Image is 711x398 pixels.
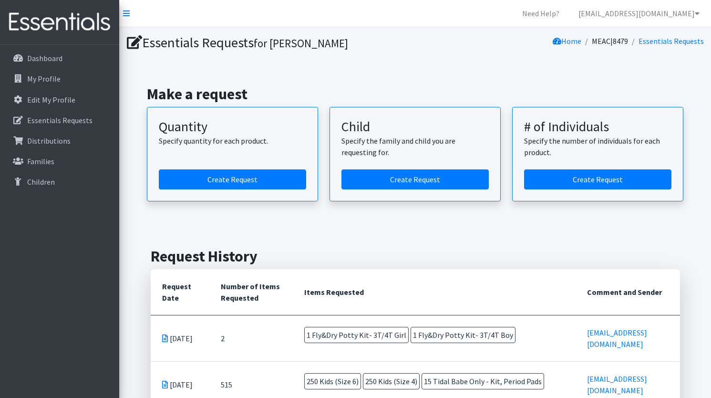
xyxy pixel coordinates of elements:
[553,36,581,46] a: Home
[27,157,54,166] p: Families
[515,4,567,23] a: Need Help?
[4,90,115,109] a: Edit My Profile
[27,177,55,187] p: Children
[639,36,704,46] a: Essentials Requests
[27,115,93,125] p: Essentials Requests
[304,373,361,389] span: 250 Kids (Size 6)
[151,269,209,315] th: Request Date
[4,6,115,38] img: HumanEssentials
[127,34,412,51] h1: Essentials Requests
[341,135,489,158] p: Specify the family and child you are requesting for.
[363,373,420,389] span: 250 Kids (Size 4)
[151,315,209,361] td: [DATE]
[4,131,115,150] a: Distributions
[4,172,115,191] a: Children
[571,4,707,23] a: [EMAIL_ADDRESS][DOMAIN_NAME]
[341,169,489,189] a: Create a request for a child or family
[4,152,115,171] a: Families
[27,136,71,146] p: Distributions
[147,85,683,103] h2: Make a request
[209,269,293,315] th: Number of Items Requested
[411,327,515,343] span: 1 Fly&Dry Potty Kit- 3T/4T Boy
[341,119,489,135] h3: Child
[304,327,409,343] span: 1 Fly&Dry Potty Kit- 3T/4T Girl
[254,36,348,50] small: for [PERSON_NAME]
[27,53,62,63] p: Dashboard
[293,269,576,315] th: Items Requested
[4,69,115,88] a: My Profile
[576,269,680,315] th: Comment and Sender
[587,328,647,349] a: [EMAIL_ADDRESS][DOMAIN_NAME]
[422,373,544,389] span: 15 Tidal Babe Only - Kit, Period Pads
[159,135,306,147] p: Specify quantity for each product.
[209,315,293,361] td: 2
[27,74,61,84] p: My Profile
[524,135,671,158] p: Specify the number of individuals for each product.
[27,95,75,105] p: Edit My Profile
[159,169,306,189] a: Create a request by quantity
[524,169,671,189] a: Create a request by number of individuals
[4,111,115,130] a: Essentials Requests
[4,49,115,68] a: Dashboard
[151,247,680,265] h2: Request History
[592,36,628,46] a: MEAC|8479
[524,119,671,135] h3: # of Individuals
[159,119,306,135] h3: Quantity
[587,374,647,395] a: [EMAIL_ADDRESS][DOMAIN_NAME]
